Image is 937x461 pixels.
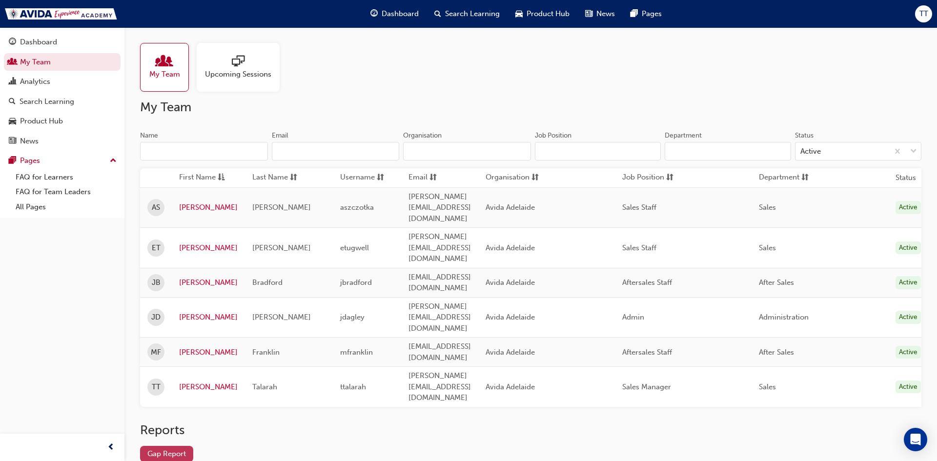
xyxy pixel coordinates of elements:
[486,278,535,287] span: Avida Adelaide
[622,278,672,287] span: Aftersales Staff
[759,203,776,212] span: Sales
[252,172,288,184] span: Last Name
[363,4,427,24] a: guage-iconDashboard
[149,69,180,80] span: My Team
[666,172,673,184] span: sorting-icon
[151,347,161,358] span: MF
[340,243,369,252] span: etugwell
[9,157,16,165] span: pages-icon
[759,382,776,391] span: Sales
[12,200,121,215] a: All Pages
[4,31,121,152] button: DashboardMy TeamAnalyticsSearch LearningProduct HubNews
[20,116,63,127] div: Product Hub
[252,382,277,391] span: Talarah
[585,8,592,20] span: news-icon
[486,382,535,391] span: Avida Adelaide
[9,117,16,126] span: car-icon
[218,172,225,184] span: asc-icon
[622,382,671,391] span: Sales Manager
[152,242,161,254] span: ET
[9,38,16,47] span: guage-icon
[179,172,233,184] button: First Nameasc-icon
[759,172,799,184] span: Department
[152,202,160,213] span: AS
[140,100,921,115] h2: My Team
[140,43,197,92] a: My Team
[5,8,117,20] img: Trak
[290,172,297,184] span: sorting-icon
[20,136,39,147] div: News
[20,155,40,166] div: Pages
[915,5,932,22] button: TT
[896,311,921,324] div: Active
[232,55,244,69] span: sessionType_ONLINE_URL-icon
[622,203,656,212] span: Sales Staff
[4,152,121,170] button: Pages
[596,8,615,20] span: News
[4,53,121,71] a: My Team
[340,382,366,391] span: ttalarah
[370,8,378,20] span: guage-icon
[642,8,662,20] span: Pages
[408,273,471,293] span: [EMAIL_ADDRESS][DOMAIN_NAME]
[107,441,115,454] span: prev-icon
[179,172,216,184] span: First Name
[382,8,419,20] span: Dashboard
[408,371,471,402] span: [PERSON_NAME][EMAIL_ADDRESS][DOMAIN_NAME]
[486,243,535,252] span: Avida Adelaide
[272,142,400,160] input: Email
[4,112,121,130] a: Product Hub
[795,131,814,140] div: Status
[179,202,238,213] a: [PERSON_NAME]
[4,73,121,91] a: Analytics
[403,142,531,160] input: Organisation
[12,170,121,185] a: FAQ for Learners
[622,348,672,357] span: Aftersales Staff
[759,243,776,252] span: Sales
[486,172,530,184] span: Organisation
[252,278,283,287] span: Bradford
[377,172,384,184] span: sorting-icon
[623,4,670,24] a: pages-iconPages
[9,78,16,86] span: chart-icon
[896,241,921,255] div: Active
[340,172,375,184] span: Username
[20,96,74,107] div: Search Learning
[445,8,500,20] span: Search Learning
[429,172,437,184] span: sorting-icon
[896,172,916,183] th: Status
[486,203,535,212] span: Avida Adelaide
[151,312,161,323] span: JD
[340,313,365,321] span: jdagley
[20,37,57,48] div: Dashboard
[252,172,306,184] button: Last Namesorting-icon
[140,142,268,160] input: Name
[631,8,638,20] span: pages-icon
[4,33,121,51] a: Dashboard
[140,131,158,140] div: Name
[408,232,471,263] span: [PERSON_NAME][EMAIL_ADDRESS][DOMAIN_NAME]
[179,381,238,393] a: [PERSON_NAME]
[408,192,471,223] span: [PERSON_NAME][EMAIL_ADDRESS][DOMAIN_NAME]
[535,131,571,140] div: Job Position
[800,146,821,157] div: Active
[252,203,311,212] span: [PERSON_NAME]
[252,313,311,321] span: [PERSON_NAME]
[759,313,809,321] span: Administration
[110,155,117,167] span: up-icon
[896,346,921,359] div: Active
[527,8,570,20] span: Product Hub
[919,8,928,20] span: TT
[408,172,428,184] span: Email
[515,8,523,20] span: car-icon
[486,313,535,321] span: Avida Adelaide
[622,243,656,252] span: Sales Staff
[904,428,927,451] div: Open Intercom Messenger
[9,58,16,67] span: people-icon
[531,172,539,184] span: sorting-icon
[486,348,535,357] span: Avida Adelaide
[152,381,161,393] span: TT
[408,302,471,333] span: [PERSON_NAME][EMAIL_ADDRESS][DOMAIN_NAME]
